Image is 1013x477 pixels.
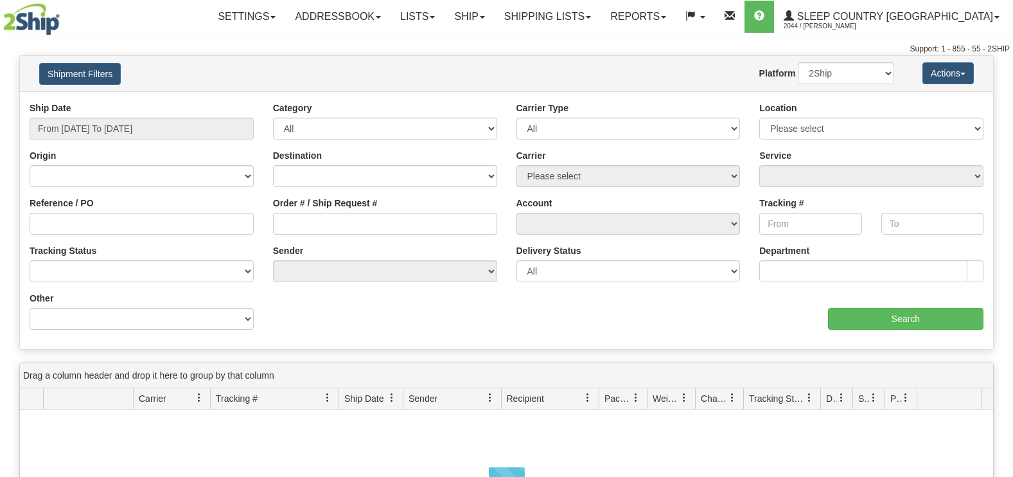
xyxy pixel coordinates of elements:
span: Charge [701,392,728,405]
a: Ship [445,1,494,33]
span: Ship Date [344,392,383,405]
label: Tracking Status [30,244,96,257]
a: Shipping lists [495,1,601,33]
span: Recipient [507,392,544,405]
img: logo2044.jpg [3,3,60,35]
label: Origin [30,149,56,162]
label: Carrier Type [516,102,568,114]
span: Carrier [139,392,166,405]
label: Department [759,244,809,257]
label: Account [516,197,552,210]
span: 2044 / [PERSON_NAME] [784,20,880,33]
span: Tracking # [216,392,258,405]
span: Sleep Country [GEOGRAPHIC_DATA] [794,11,993,22]
span: Shipment Issues [858,392,869,405]
a: Shipment Issues filter column settings [863,387,885,409]
a: Tracking Status filter column settings [798,387,820,409]
a: Sender filter column settings [479,387,501,409]
label: Category [273,102,312,114]
div: Support: 1 - 855 - 55 - 2SHIP [3,44,1010,55]
a: Ship Date filter column settings [381,387,403,409]
span: Weight [653,392,680,405]
label: Carrier [516,149,546,162]
input: To [881,213,983,235]
a: Sleep Country [GEOGRAPHIC_DATA] 2044 / [PERSON_NAME] [774,1,1009,33]
button: Actions [922,62,974,84]
a: Weight filter column settings [673,387,695,409]
a: Tracking # filter column settings [317,387,339,409]
label: Service [759,149,791,162]
span: Delivery Status [826,392,837,405]
label: Other [30,292,53,305]
a: Packages filter column settings [625,387,647,409]
label: Location [759,102,797,114]
span: Tracking Status [749,392,805,405]
label: Platform [759,67,796,80]
div: grid grouping header [20,363,993,388]
label: Order # / Ship Request # [273,197,378,210]
input: Search [828,308,984,330]
span: Pickup Status [890,392,901,405]
a: Charge filter column settings [721,387,743,409]
a: Delivery Status filter column settings [831,387,852,409]
label: Reference / PO [30,197,94,210]
input: From [759,213,861,235]
label: Ship Date [30,102,71,114]
label: Destination [273,149,322,162]
button: Shipment Filters [39,63,121,85]
a: Reports [601,1,676,33]
a: Carrier filter column settings [188,387,210,409]
a: Lists [391,1,445,33]
a: Addressbook [285,1,391,33]
span: Packages [604,392,631,405]
a: Settings [208,1,285,33]
label: Tracking # [759,197,804,210]
label: Delivery Status [516,244,581,257]
iframe: chat widget [983,173,1012,304]
a: Pickup Status filter column settings [895,387,917,409]
span: Sender [409,392,437,405]
a: Recipient filter column settings [577,387,599,409]
label: Sender [273,244,303,257]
